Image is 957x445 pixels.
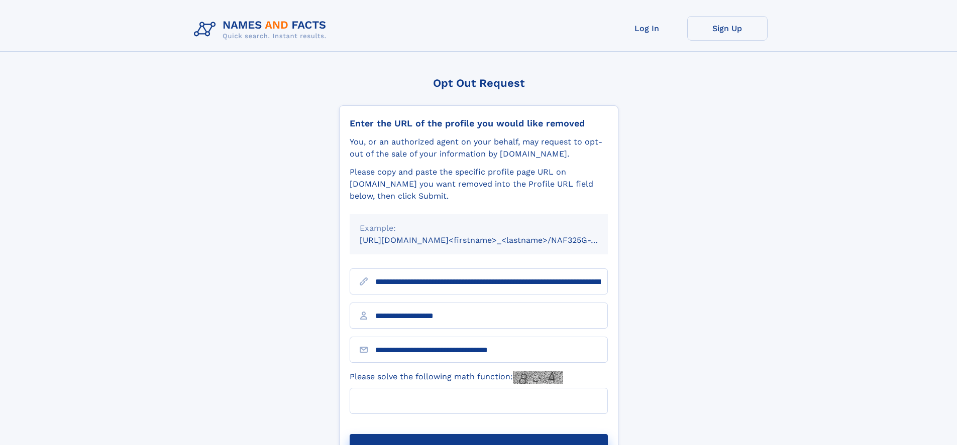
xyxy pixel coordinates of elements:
[339,77,618,89] div: Opt Out Request
[350,371,563,384] label: Please solve the following math function:
[360,222,598,234] div: Example:
[350,118,608,129] div: Enter the URL of the profile you would like removed
[607,16,687,41] a: Log In
[350,136,608,160] div: You, or an authorized agent on your behalf, may request to opt-out of the sale of your informatio...
[190,16,335,43] img: Logo Names and Facts
[360,235,627,245] small: [URL][DOMAIN_NAME]<firstname>_<lastname>/NAF325G-xxxxxxxx
[687,16,768,41] a: Sign Up
[350,166,608,202] div: Please copy and paste the specific profile page URL on [DOMAIN_NAME] you want removed into the Pr...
